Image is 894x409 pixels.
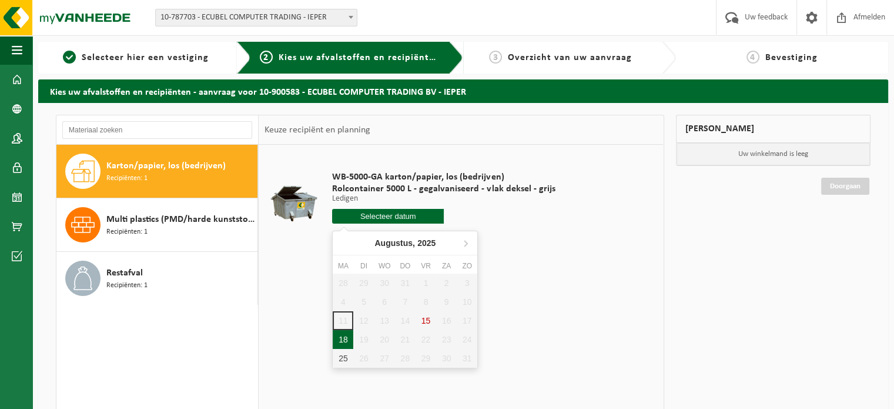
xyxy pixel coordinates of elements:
[38,79,888,102] h2: Kies uw afvalstoffen en recipiënten - aanvraag voor 10-900583 - ECUBEL COMPUTER TRADING BV - IEPER
[370,234,440,252] div: Augustus,
[332,171,555,183] span: WB-5000-GA karton/papier, los (bedrijven)
[259,115,376,145] div: Keuze recipiënt en planning
[106,212,255,227] span: Multi plastics (PMD/harde kunststoffen/spanbanden/EPS/folie naturel/folie gemengd)
[156,9,357,26] span: 10-787703 - ECUBEL COMPUTER TRADING - IEPER
[436,260,457,272] div: za
[457,260,477,272] div: zo
[332,209,444,224] input: Selecteer datum
[765,53,818,62] span: Bevestiging
[374,260,395,272] div: wo
[279,53,440,62] span: Kies uw afvalstoffen en recipiënten
[677,143,870,165] p: Uw winkelmand is leeg
[333,349,353,368] div: 25
[106,280,148,291] span: Recipiënten: 1
[56,198,258,252] button: Multi plastics (PMD/harde kunststoffen/spanbanden/EPS/folie naturel/folie gemengd) Recipiënten: 1
[82,53,209,62] span: Selecteer hier een vestiging
[333,260,353,272] div: ma
[333,330,353,349] div: 18
[155,9,357,26] span: 10-787703 - ECUBEL COMPUTER TRADING - IEPER
[676,115,871,143] div: [PERSON_NAME]
[416,260,436,272] div: vr
[489,51,502,64] span: 3
[821,178,869,195] a: Doorgaan
[106,227,148,238] span: Recipiënten: 1
[56,145,258,198] button: Karton/papier, los (bedrijven) Recipiënten: 1
[332,195,555,203] p: Ledigen
[260,51,273,64] span: 2
[106,266,143,280] span: Restafval
[63,51,76,64] span: 1
[106,173,148,184] span: Recipiënten: 1
[56,252,258,305] button: Restafval Recipiënten: 1
[106,159,226,173] span: Karton/papier, los (bedrijven)
[353,260,374,272] div: di
[746,51,759,64] span: 4
[62,121,252,139] input: Materiaal zoeken
[332,183,555,195] span: Rolcontainer 5000 L - gegalvaniseerd - vlak deksel - grijs
[44,51,227,65] a: 1Selecteer hier een vestiging
[508,53,632,62] span: Overzicht van uw aanvraag
[417,239,436,247] i: 2025
[395,260,416,272] div: do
